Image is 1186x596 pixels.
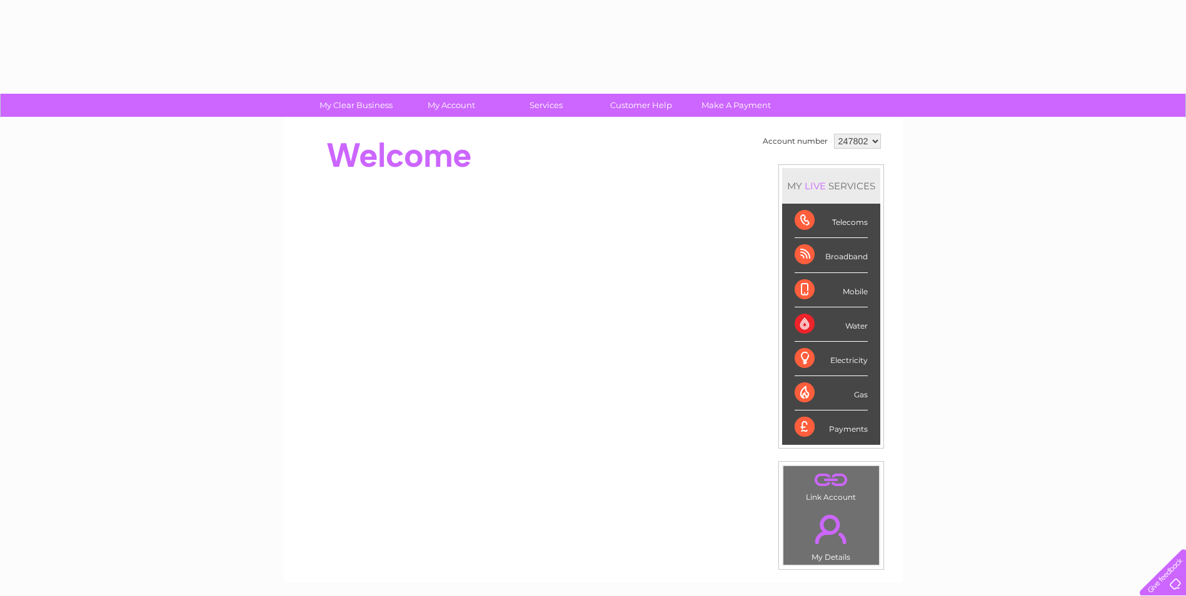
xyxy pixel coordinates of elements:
div: Mobile [795,273,868,307]
a: . [786,507,876,551]
div: Payments [795,410,868,444]
a: My Account [400,94,503,117]
div: Broadband [795,238,868,272]
div: Water [795,307,868,342]
td: Link Account [783,465,880,505]
div: LIVE [802,180,828,192]
td: Account number [760,131,831,152]
a: Customer Help [590,94,693,117]
div: Gas [795,376,868,410]
div: Telecoms [795,204,868,238]
td: My Details [783,504,880,565]
a: . [786,469,876,491]
a: Services [495,94,598,117]
div: MY SERVICES [782,168,880,204]
a: My Clear Business [304,94,408,117]
a: Make A Payment [685,94,788,117]
div: Electricity [795,342,868,376]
